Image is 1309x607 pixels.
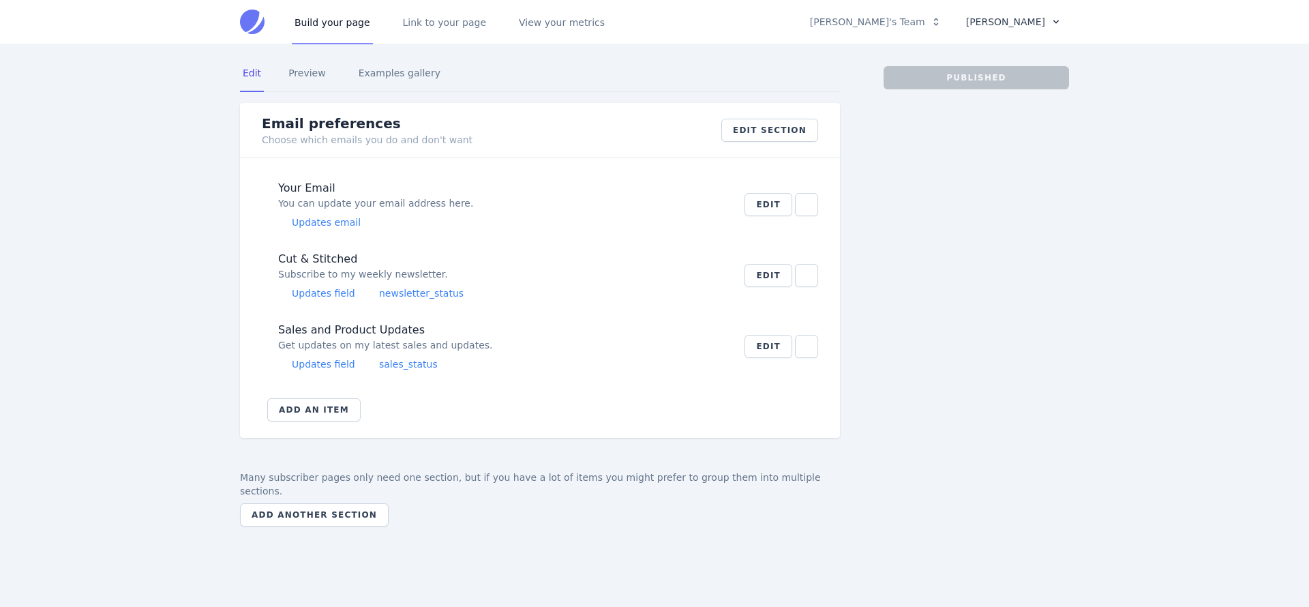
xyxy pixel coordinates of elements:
div: Updates field [292,286,379,300]
button: Published [884,66,1069,89]
div: Subscribe to my weekly newsletter. [278,267,728,281]
button: Edit [744,264,792,287]
div: sales_status [379,357,438,371]
nav: Tabs [240,55,840,92]
a: Edit [240,55,264,92]
div: You can update your email address here. [278,196,728,210]
div: Updates email [292,216,379,229]
div: Choose which emails you do and don't want [262,133,472,147]
button: [PERSON_NAME] [957,10,1069,33]
button: Edit [744,193,792,216]
button: Edit [744,335,792,358]
div: Get updates on my latest sales and updates. [278,338,728,352]
div: Your Email [278,180,728,196]
div: Cut & Stitched [278,251,728,267]
button: Add an item [267,398,361,421]
a: Preview [286,55,334,92]
div: Sales and Product Updates [278,322,728,338]
button: Edit section [721,119,818,142]
div: newsletter_status [379,286,464,300]
div: Updates field [292,357,379,371]
a: Examples gallery [356,55,449,92]
button: [PERSON_NAME]'s Team [801,10,949,33]
div: Email preferences [262,114,401,133]
div: Many subscriber pages only need one section, but if you have a lot of items you might prefer to g... [240,471,840,498]
button: Add another section [240,503,389,527]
